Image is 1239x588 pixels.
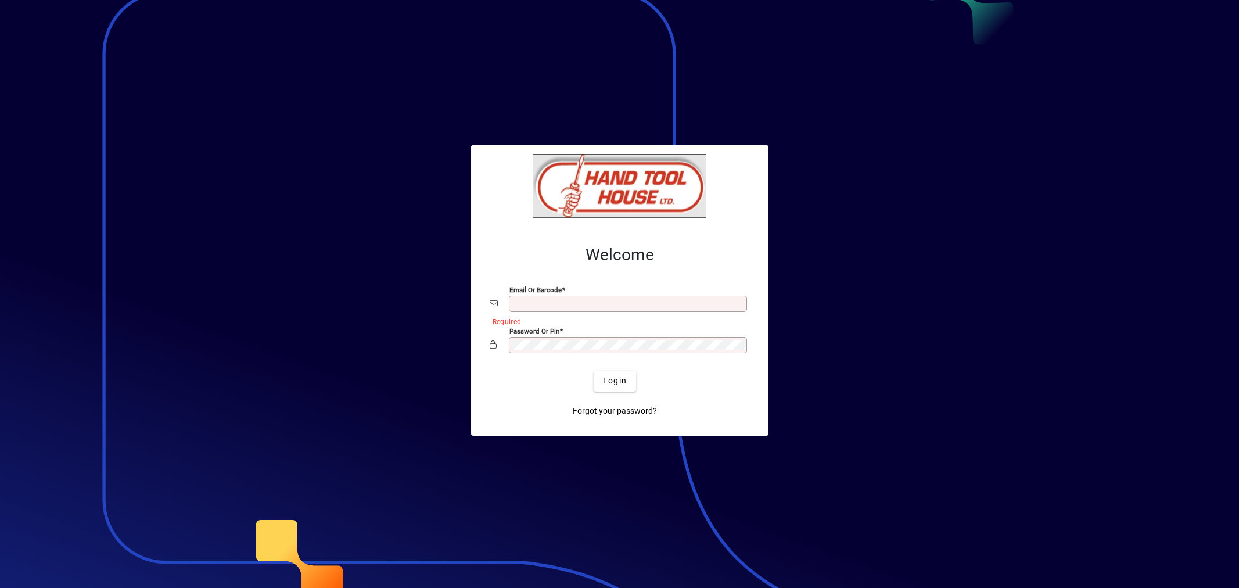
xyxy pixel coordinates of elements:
span: Login [603,375,627,387]
button: Login [594,371,636,392]
span: Forgot your password? [573,405,657,417]
mat-label: Password or Pin [509,327,559,335]
mat-error: Required [493,315,741,327]
a: Forgot your password? [568,401,662,422]
h2: Welcome [490,245,750,265]
mat-label: Email or Barcode [509,285,562,293]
